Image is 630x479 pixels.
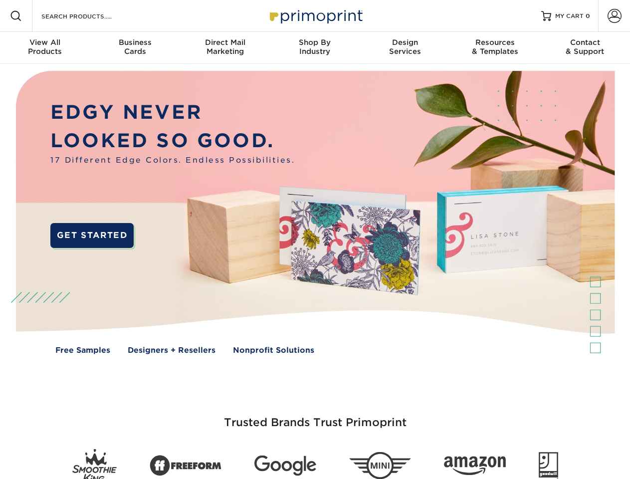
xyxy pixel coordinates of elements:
div: Marketing [180,38,270,56]
div: Industry [270,38,360,56]
a: Free Samples [55,345,110,356]
a: Contact& Support [540,32,630,64]
span: 17 Different Edge Colors. Endless Possibilities. [50,155,295,166]
span: MY CART [555,12,584,20]
a: Designers + Resellers [128,345,215,356]
span: 0 [586,12,590,19]
span: Business [90,38,180,47]
p: LOOKED SO GOOD. [50,127,295,155]
img: Primoprint [265,5,365,26]
a: BusinessCards [90,32,180,64]
span: Shop By [270,38,360,47]
div: Cards [90,38,180,56]
img: Google [254,456,316,476]
h3: Trusted Brands Trust Primoprint [23,392,607,441]
div: Services [360,38,450,56]
a: Resources& Templates [450,32,540,64]
span: Contact [540,38,630,47]
span: Direct Mail [180,38,270,47]
input: SEARCH PRODUCTS..... [40,10,138,22]
div: & Templates [450,38,540,56]
p: EDGY NEVER [50,98,295,127]
span: Design [360,38,450,47]
div: & Support [540,38,630,56]
img: Goodwill [539,452,558,479]
img: Amazon [444,457,506,476]
a: GET STARTED [50,223,134,248]
a: DesignServices [360,32,450,64]
a: Nonprofit Solutions [233,345,314,356]
a: Direct MailMarketing [180,32,270,64]
a: Shop ByIndustry [270,32,360,64]
span: Resources [450,38,540,47]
